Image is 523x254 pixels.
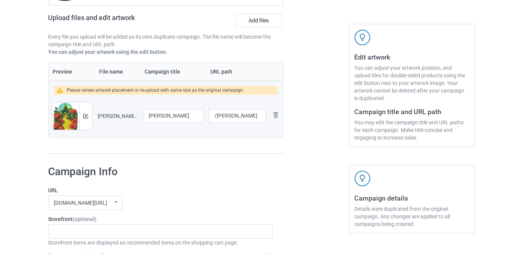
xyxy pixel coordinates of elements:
[73,216,97,222] span: (optional)
[95,63,141,80] th: File name
[355,30,370,45] img: svg+xml;base64,PD94bWwgdmVyc2lvbj0iMS4wIiBlbmNvZGluZz0iVVRGLTgiPz4KPHN2ZyB3aWR0aD0iNDJweCIgaGVpZ2...
[57,88,67,93] img: warning
[48,239,273,246] div: Storefront items are displayed as recommended items on the shopping cart page.
[52,102,79,139] img: original.png
[355,64,469,102] div: You can adjust your artwork position, and upload files for double-sided products using the edit b...
[355,194,469,202] h3: Campaign details
[355,107,469,116] h3: Campaign title and URL path
[271,110,280,119] img: svg+xml;base64,PD94bWwgdmVyc2lvbj0iMS4wIiBlbmNvZGluZz0iVVRGLTgiPz4KPHN2ZyB3aWR0aD0iMjhweCIgaGVpZ2...
[48,49,168,55] b: You can adjust your artwork using the edit button.
[48,215,273,223] label: Storefront
[54,200,107,205] div: [DOMAIN_NAME][URL]
[49,63,95,80] th: Preview
[48,33,284,48] p: Every file you upload will be added as its own duplicate campaign. The file name will become the ...
[236,14,282,27] label: Add files
[206,63,268,80] th: URL path
[48,187,273,194] label: URL
[48,165,273,179] h1: Campaign Info
[141,63,207,80] th: Campaign title
[67,86,244,95] div: Please review artwork placement or re-upload with same size as the original campaign.
[83,114,88,119] img: svg+xml;base64,PD94bWwgdmVyc2lvbj0iMS4wIiBlbmNvZGluZz0iVVRGLTgiPz4KPHN2ZyB3aWR0aD0iMTRweCIgaGVpZ2...
[355,205,469,228] div: Details were duplicated from the original campaign. Any changes are applied to all campaigns bein...
[355,171,370,187] img: svg+xml;base64,PD94bWwgdmVyc2lvbj0iMS4wIiBlbmNvZGluZz0iVVRGLTgiPz4KPHN2ZyB3aWR0aD0iNDJweCIgaGVpZ2...
[355,119,469,141] div: You may edit the campaign title and URL paths for each campaign. Make title concise and engaging ...
[98,112,138,120] div: [PERSON_NAME].png
[355,53,469,61] h3: Edit artwork
[48,14,190,28] h2: Upload files and edit artwork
